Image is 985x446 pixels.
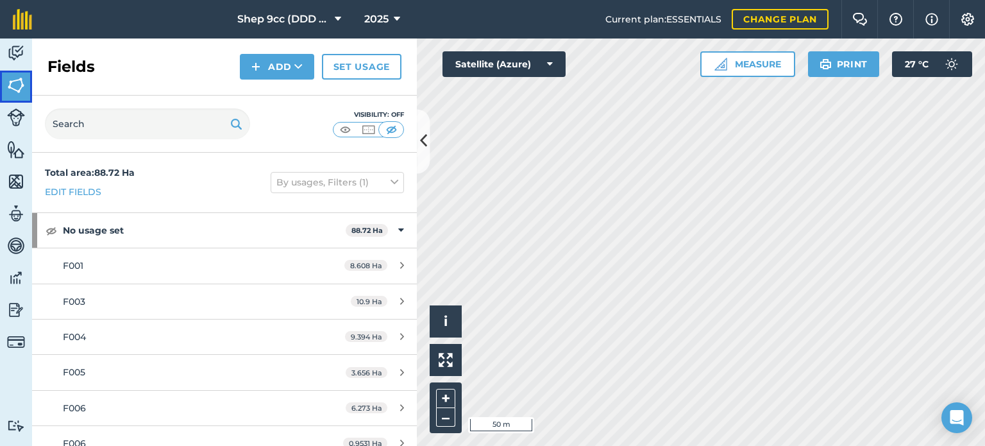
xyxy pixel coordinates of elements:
[240,54,314,80] button: Add
[808,51,880,77] button: Print
[925,12,938,27] img: svg+xml;base64,PHN2ZyB4bWxucz0iaHR0cDovL3d3dy53My5vcmcvMjAwMC9zdmciIHdpZHRoPSIxNyIgaGVpZ2h0PSIxNy...
[63,331,86,343] span: F004
[941,402,972,433] div: Open Intercom Messenger
[32,213,417,248] div: No usage set88.72 Ha
[442,51,566,77] button: Satellite (Azure)
[852,13,868,26] img: Two speech bubbles overlapping with the left bubble in the forefront
[7,76,25,95] img: svg+xml;base64,PHN2ZyB4bWxucz0iaHR0cDovL3d3dy53My5vcmcvMjAwMC9zdmciIHdpZHRoPSI1NiIgaGVpZ2h0PSI2MC...
[351,296,387,307] span: 10.9 Ha
[430,305,462,338] button: i
[939,51,964,77] img: svg+xml;base64,PD94bWwgdmVyc2lvbj0iMS4wIiBlbmNvZGluZz0idXRmLTgiPz4KPCEtLSBHZW5lcmF0b3I6IEFkb2JlIE...
[820,56,832,72] img: svg+xml;base64,PHN2ZyB4bWxucz0iaHR0cDovL3d3dy53My5vcmcvMjAwMC9zdmciIHdpZHRoPSIxOSIgaGVpZ2h0PSIyNC...
[47,56,95,77] h2: Fields
[32,391,417,425] a: F0066.273 Ha
[45,185,101,199] a: Edit fields
[436,408,455,427] button: –
[7,140,25,159] img: svg+xml;base64,PHN2ZyB4bWxucz0iaHR0cDovL3d3dy53My5vcmcvMjAwMC9zdmciIHdpZHRoPSI1NiIgaGVpZ2h0PSI2MC...
[444,313,448,329] span: i
[7,172,25,191] img: svg+xml;base64,PHN2ZyB4bWxucz0iaHR0cDovL3d3dy53My5vcmcvMjAwMC9zdmciIHdpZHRoPSI1NiIgaGVpZ2h0PSI2MC...
[332,110,404,120] div: Visibility: Off
[7,204,25,223] img: svg+xml;base64,PD94bWwgdmVyc2lvbj0iMS4wIiBlbmNvZGluZz0idXRmLTgiPz4KPCEtLSBHZW5lcmF0b3I6IEFkb2JlIE...
[32,248,417,283] a: F0018.608 Ha
[344,260,387,271] span: 8.608 Ha
[7,236,25,255] img: svg+xml;base64,PD94bWwgdmVyc2lvbj0iMS4wIiBlbmNvZGluZz0idXRmLTgiPz4KPCEtLSBHZW5lcmF0b3I6IEFkb2JlIE...
[364,12,389,27] span: 2025
[63,366,85,378] span: F005
[439,353,453,367] img: Four arrows, one pointing top left, one top right, one bottom right and the last bottom left
[32,320,417,354] a: F0049.394 Ha
[63,402,86,414] span: F006
[7,268,25,287] img: svg+xml;base64,PD94bWwgdmVyc2lvbj0iMS4wIiBlbmNvZGluZz0idXRmLTgiPz4KPCEtLSBHZW5lcmF0b3I6IEFkb2JlIE...
[32,284,417,319] a: F00310.9 Ha
[63,213,346,248] strong: No usage set
[251,59,260,74] img: svg+xml;base64,PHN2ZyB4bWxucz0iaHR0cDovL3d3dy53My5vcmcvMjAwMC9zdmciIHdpZHRoPSIxNCIgaGVpZ2h0PSIyNC...
[714,58,727,71] img: Ruler icon
[888,13,904,26] img: A question mark icon
[892,51,972,77] button: 27 °C
[271,172,404,193] button: By usages, Filters (1)
[7,420,25,432] img: svg+xml;base64,PD94bWwgdmVyc2lvbj0iMS4wIiBlbmNvZGluZz0idXRmLTgiPz4KPCEtLSBHZW5lcmF0b3I6IEFkb2JlIE...
[383,123,400,136] img: svg+xml;base64,PHN2ZyB4bWxucz0iaHR0cDovL3d3dy53My5vcmcvMjAwMC9zdmciIHdpZHRoPSI1MCIgaGVpZ2h0PSI0MC...
[63,296,85,307] span: F003
[45,108,250,139] input: Search
[345,331,387,342] span: 9.394 Ha
[32,355,417,390] a: F0053.656 Ha
[360,123,376,136] img: svg+xml;base64,PHN2ZyB4bWxucz0iaHR0cDovL3d3dy53My5vcmcvMjAwMC9zdmciIHdpZHRoPSI1MCIgaGVpZ2h0PSI0MC...
[46,223,57,238] img: svg+xml;base64,PHN2ZyB4bWxucz0iaHR0cDovL3d3dy53My5vcmcvMjAwMC9zdmciIHdpZHRoPSIxOCIgaGVpZ2h0PSIyNC...
[7,44,25,63] img: svg+xml;base64,PD94bWwgdmVyc2lvbj0iMS4wIiBlbmNvZGluZz0idXRmLTgiPz4KPCEtLSBHZW5lcmF0b3I6IEFkb2JlIE...
[905,51,929,77] span: 27 ° C
[605,12,721,26] span: Current plan : ESSENTIALS
[346,367,387,378] span: 3.656 Ha
[7,108,25,126] img: svg+xml;base64,PD94bWwgdmVyc2lvbj0iMS4wIiBlbmNvZGluZz0idXRmLTgiPz4KPCEtLSBHZW5lcmF0b3I6IEFkb2JlIE...
[13,9,32,30] img: fieldmargin Logo
[63,260,83,271] span: F001
[7,300,25,320] img: svg+xml;base64,PD94bWwgdmVyc2lvbj0iMS4wIiBlbmNvZGluZz0idXRmLTgiPz4KPCEtLSBHZW5lcmF0b3I6IEFkb2JlIE...
[732,9,829,30] a: Change plan
[346,402,387,413] span: 6.273 Ha
[700,51,795,77] button: Measure
[436,389,455,408] button: +
[7,333,25,351] img: svg+xml;base64,PD94bWwgdmVyc2lvbj0iMS4wIiBlbmNvZGluZz0idXRmLTgiPz4KPCEtLSBHZW5lcmF0b3I6IEFkb2JlIE...
[237,12,330,27] span: Shep 9cc (DDD Ventures)
[45,167,135,178] strong: Total area : 88.72 Ha
[351,226,383,235] strong: 88.72 Ha
[337,123,353,136] img: svg+xml;base64,PHN2ZyB4bWxucz0iaHR0cDovL3d3dy53My5vcmcvMjAwMC9zdmciIHdpZHRoPSI1MCIgaGVpZ2h0PSI0MC...
[960,13,975,26] img: A cog icon
[322,54,401,80] a: Set usage
[230,116,242,132] img: svg+xml;base64,PHN2ZyB4bWxucz0iaHR0cDovL3d3dy53My5vcmcvMjAwMC9zdmciIHdpZHRoPSIxOSIgaGVpZ2h0PSIyNC...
